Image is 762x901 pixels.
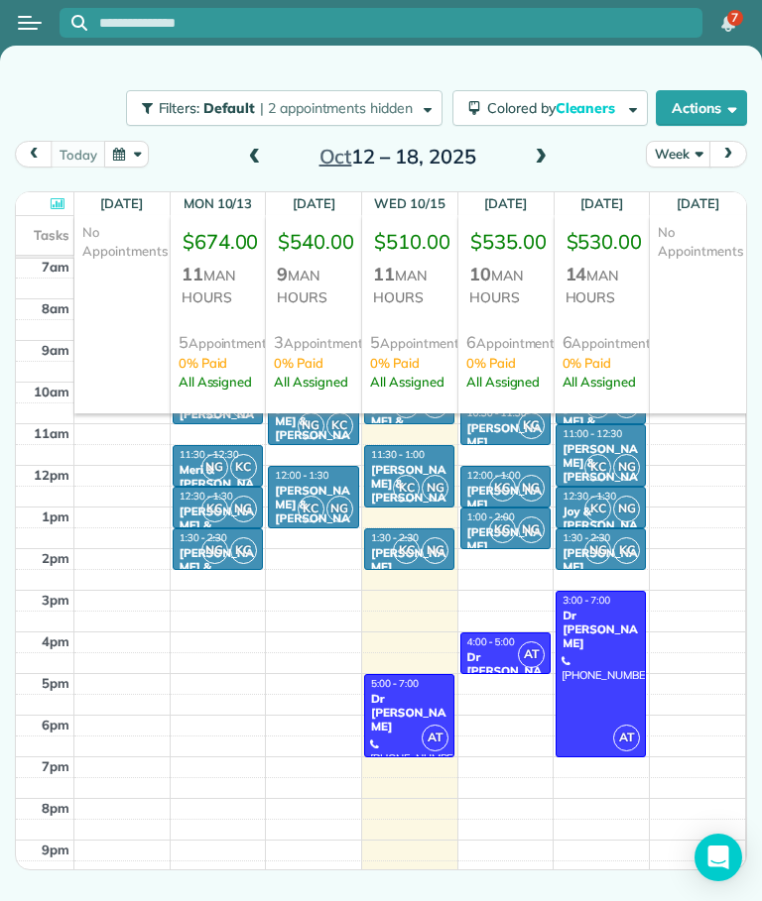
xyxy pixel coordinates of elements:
[731,10,738,26] span: 7
[116,90,443,126] a: Filters: Default | 2 appointments hidden
[326,496,353,522] span: NG
[562,442,640,500] div: [PERSON_NAME] & [PERSON_NAME]
[230,496,257,522] span: NG
[179,223,258,261] div: $674.00
[467,510,515,523] span: 1:00 - 2:00
[469,263,491,285] span: 10
[709,141,747,168] button: next
[42,800,69,816] span: 8pm
[34,384,69,399] span: 10am
[563,594,610,607] span: 3:00 - 7:00
[556,99,619,117] span: Cleaners
[656,90,747,126] button: Actions
[370,223,449,261] div: $510.00
[179,332,189,352] span: 5
[489,475,516,502] span: KC
[126,90,443,126] button: Filters: Default | 2 appointments hidden
[562,505,640,547] div: Joy & [PERSON_NAME]
[326,412,353,439] span: KC
[584,496,611,522] span: KC
[518,412,545,439] span: KC
[613,725,640,751] span: AT
[466,484,545,512] div: [PERSON_NAME]
[370,463,448,520] div: [PERSON_NAME] & [PERSON_NAME] (ar)
[179,330,258,354] div: Appointments
[42,633,69,649] span: 4pm
[201,454,228,481] span: NG
[184,195,253,211] a: Mon 10/13
[370,261,449,312] div: Man Hours
[274,223,353,261] div: $540.00
[695,834,742,881] div: Open Intercom Messenger
[518,516,545,543] span: NG
[393,537,420,564] span: KC
[42,259,69,275] span: 7am
[293,195,335,211] a: [DATE]
[422,537,448,564] span: NG
[298,412,324,439] span: NG
[179,505,257,562] div: [PERSON_NAME] & [PERSON_NAME]
[179,261,258,312] div: Man Hours
[179,374,253,390] span: All Assigned
[467,635,515,648] span: 4:00 - 5:00
[707,2,749,46] div: 7 unread notifications
[370,354,449,374] div: 0% Paid
[182,263,203,285] span: 11
[563,223,642,261] div: $530.00
[180,531,227,544] span: 1:30 - 2:30
[563,374,637,390] span: All Assigned
[179,354,258,374] div: 0% Paid
[319,144,352,169] span: Oct
[42,550,69,566] span: 2pm
[518,475,545,502] span: NG
[650,215,745,528] div: No Appointments
[74,215,170,528] div: No Appointments
[230,537,257,564] span: KC
[371,677,419,690] span: 5:00 - 7:00
[646,141,710,168] button: Week
[42,300,69,316] span: 8am
[370,374,444,390] span: All Assigned
[42,758,69,774] span: 7pm
[584,454,611,481] span: KC
[422,475,448,502] span: NG
[230,454,257,481] span: KC
[42,508,69,524] span: 1pm
[487,99,622,117] span: Colored by
[466,332,476,352] span: 6
[274,330,353,354] div: Appointments
[60,15,87,31] button: Focus search
[374,195,445,211] a: Wed 10/15
[42,342,69,358] span: 9am
[466,421,545,450] div: [PERSON_NAME]
[100,195,143,211] a: [DATE]
[466,223,546,261] div: $535.00
[180,448,239,461] span: 11:30 - 12:30
[18,12,42,34] button: Open menu
[260,99,413,117] span: | 2 appointments hidden
[370,546,448,575] div: [PERSON_NAME]
[298,496,324,522] span: KC
[275,469,328,482] span: 12:00 - 1:30
[613,454,640,481] span: NG
[371,531,419,544] span: 1:30 - 2:30
[563,332,572,352] span: 6
[466,525,545,554] div: [PERSON_NAME]
[34,467,69,483] span: 12pm
[563,354,642,374] div: 0% Paid
[201,496,228,522] span: KC
[42,717,69,732] span: 6pm
[179,463,257,506] div: Meri & [PERSON_NAME]
[203,99,256,117] span: Default
[393,475,420,502] span: KC
[370,332,380,352] span: 5
[34,425,69,441] span: 11am
[42,675,69,691] span: 5pm
[274,374,348,390] span: All Assigned
[562,609,640,651] div: Dr [PERSON_NAME]
[71,15,87,31] svg: Focus search
[274,332,284,352] span: 3
[563,490,616,503] span: 12:30 - 1:30
[467,469,521,482] span: 12:00 - 1:00
[566,263,587,285] span: 14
